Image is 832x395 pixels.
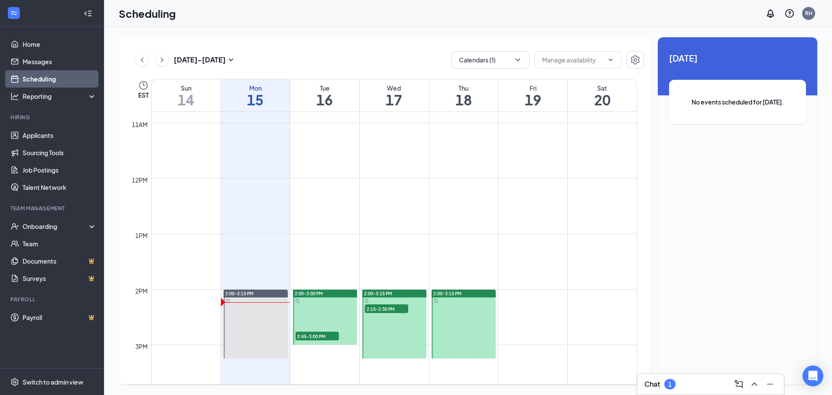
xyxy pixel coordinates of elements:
a: Team [23,235,97,252]
div: Hiring [10,114,95,121]
button: ChevronLeft [136,53,149,66]
div: 1pm [133,231,149,240]
h1: 15 [221,92,290,107]
svg: WorkstreamLogo [10,9,18,17]
svg: Analysis [10,92,19,101]
span: 2:15-2:30 PM [365,304,408,313]
h1: 17 [360,92,429,107]
svg: SmallChevronDown [226,55,236,65]
div: Wed [360,84,429,92]
h1: 18 [429,92,498,107]
div: Switch to admin view [23,378,83,386]
svg: ChevronRight [158,55,166,65]
div: 2pm [133,286,149,296]
h3: [DATE] - [DATE] [174,55,226,65]
div: 3pm [133,342,149,351]
div: Fri [498,84,567,92]
a: Home [23,36,97,53]
span: [DATE] [669,51,806,65]
a: September 17, 2025 [360,79,429,111]
a: Talent Network [23,179,97,196]
h1: 16 [290,92,359,107]
svg: ChevronDown [607,56,614,63]
a: September 14, 2025 [152,79,221,111]
button: Minimize [763,377,777,391]
a: Job Postings [23,161,97,179]
a: September 20, 2025 [568,79,637,111]
div: RH [805,10,812,17]
span: No events scheduled for [DATE]. [686,97,789,107]
span: 2:00-3:15 PM [433,291,461,297]
a: Applicants [23,127,97,144]
div: Sat [568,84,637,92]
div: Payroll [10,296,95,303]
svg: Settings [630,55,640,65]
a: Sourcing Tools [23,144,97,161]
svg: Settings [10,378,19,386]
svg: ComposeMessage [734,379,744,389]
h1: Scheduling [119,6,176,21]
div: Tue [290,84,359,92]
h1: 14 [152,92,221,107]
svg: ChevronUp [749,379,760,389]
h1: 19 [498,92,567,107]
div: Sun [152,84,221,92]
button: ChevronUp [747,377,761,391]
a: Scheduling [23,70,97,88]
span: 2:00-3:00 PM [295,291,323,297]
svg: UserCheck [10,222,19,231]
h3: Chat [644,379,660,389]
span: 2:45-3:00 PM [296,332,339,340]
div: 1 [668,381,672,388]
svg: Notifications [765,8,776,19]
div: Thu [429,84,498,92]
a: September 19, 2025 [498,79,567,111]
a: September 16, 2025 [290,79,359,111]
svg: Sync [226,299,230,303]
a: PayrollCrown [23,309,97,326]
button: ComposeMessage [732,377,746,391]
svg: Clock [138,80,149,91]
button: Settings [627,51,644,69]
svg: Sync [434,299,438,303]
span: 2:00-3:15 PM [364,291,392,297]
div: Reporting [23,92,97,101]
div: Onboarding [23,222,89,231]
button: ChevronRight [156,53,169,66]
svg: Minimize [765,379,775,389]
a: Messages [23,53,97,70]
a: SurveysCrown [23,270,97,287]
h1: 20 [568,92,637,107]
svg: Sync [295,299,299,303]
svg: QuestionInfo [784,8,795,19]
div: Team Management [10,205,95,212]
a: September 18, 2025 [429,79,498,111]
div: Open Intercom Messenger [803,366,823,386]
svg: Collapse [84,9,92,18]
svg: ChevronLeft [138,55,146,65]
div: 12pm [130,175,149,185]
svg: Sync [364,299,369,303]
button: Calendars (1)ChevronDown [452,51,530,69]
a: September 15, 2025 [221,79,290,111]
a: DocumentsCrown [23,252,97,270]
span: 2:00-3:15 PM [225,291,253,297]
input: Manage availability [542,55,604,65]
div: 11am [130,120,149,129]
svg: ChevronDown [513,55,522,64]
span: EST [138,91,149,99]
div: Mon [221,84,290,92]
